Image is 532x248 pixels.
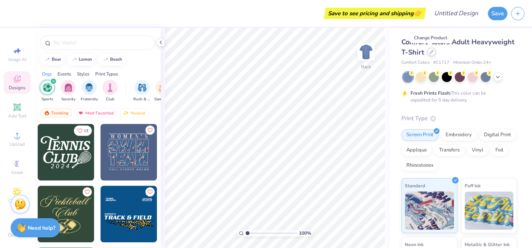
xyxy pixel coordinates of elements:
[145,126,155,135] button: Like
[61,80,76,102] button: filter button
[53,39,150,47] input: Try "Alpha"
[84,129,88,133] span: 13
[78,110,84,116] img: most_fav.gif
[401,37,514,57] span: Comfort Colors Adult Heavyweight T-Shirt
[61,97,75,102] span: Sorority
[52,57,61,61] div: bear
[40,54,64,65] button: bear
[40,108,72,118] div: Trending
[71,57,77,62] img: trend_line.gif
[401,129,438,141] div: Screen Print
[433,60,449,66] span: # C1717
[101,124,157,180] img: 85d6d96b-1ce8-4956-b440-0550a21f8cec
[434,145,465,156] div: Transfers
[11,169,23,176] span: Greek
[157,186,213,242] img: 9403ef18-92ae-401d-919a-b2a0a8c7f82a
[410,32,451,43] div: Change Product
[401,114,517,123] div: Print Type
[85,83,93,92] img: Fraternity Image
[42,97,53,102] span: Sports
[145,187,155,196] button: Like
[411,90,504,103] div: This color can be expedited for 5 day delivery.
[79,57,92,61] div: lemon
[411,90,451,96] strong: Fresh Prints Flash:
[154,97,172,102] span: Game Day
[28,224,55,232] strong: Need help?
[38,186,94,242] img: a50b6769-a6a5-4325-a02c-ec734cd00604
[453,60,491,66] span: Minimum Order: 24 +
[465,192,514,230] img: Puff Ink
[83,187,92,196] button: Like
[101,186,157,242] img: 865aafae-7527-48ac-b6fc-2fe88d02dbc8
[81,97,98,102] span: Fraternity
[44,110,50,116] img: trending.gif
[42,71,52,77] div: Orgs
[133,97,151,102] span: Rush & Bid
[405,192,454,230] img: Standard
[67,54,96,65] button: lemon
[10,141,25,147] span: Upload
[64,83,73,92] img: Sorority Image
[44,57,50,62] img: trend_line.gif
[43,83,52,92] img: Sports Image
[154,80,172,102] div: filter for Game Day
[106,83,114,92] img: Club Image
[40,80,55,102] div: filter for Sports
[120,108,149,118] div: Newest
[138,83,147,92] img: Rush & Bid Image
[133,80,151,102] div: filter for Rush & Bid
[405,182,425,190] span: Standard
[102,80,118,102] div: filter for Club
[441,129,477,141] div: Embroidery
[8,113,26,119] span: Add Text
[102,80,118,102] button: filter button
[299,230,311,237] span: 100 %
[110,57,122,61] div: beach
[326,8,424,19] div: Save to see pricing and shipping
[157,124,213,180] img: ffef41e9-c932-4e51-80ec-5adb2c435f60
[94,186,150,242] img: d74e2abd-846f-488c-a1f0-7a8905bdf200
[414,8,422,18] span: 👉
[361,63,371,70] div: Back
[154,80,172,102] button: filter button
[38,124,94,180] img: dcc8ca5f-929f-45df-967d-c2ccfac786e7
[102,57,109,62] img: trend_line.gif
[81,80,98,102] div: filter for Fraternity
[401,60,430,66] span: Comfort Colors
[106,97,114,102] span: Club
[401,160,438,171] div: Rhinestones
[465,182,481,190] span: Puff Ink
[94,124,150,180] img: 028c38cf-04c4-4c75-925d-df319e9c8456
[488,7,507,20] button: Save
[8,232,26,238] span: Decorate
[58,71,71,77] div: Events
[81,80,98,102] button: filter button
[133,80,151,102] button: filter button
[74,108,117,118] div: Most Favorited
[428,6,484,21] input: Untitled Design
[4,198,30,210] span: Clipart & logos
[74,126,92,136] button: Like
[98,54,126,65] button: beach
[123,110,129,116] img: Newest.gif
[40,80,55,102] button: filter button
[467,145,488,156] div: Vinyl
[77,71,89,77] div: Styles
[9,85,26,91] span: Designs
[401,145,432,156] div: Applique
[95,71,118,77] div: Print Types
[61,80,76,102] div: filter for Sorority
[358,44,374,60] img: Back
[490,145,508,156] div: Foil
[8,56,26,63] span: Image AI
[479,129,516,141] div: Digital Print
[159,83,168,92] img: Game Day Image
